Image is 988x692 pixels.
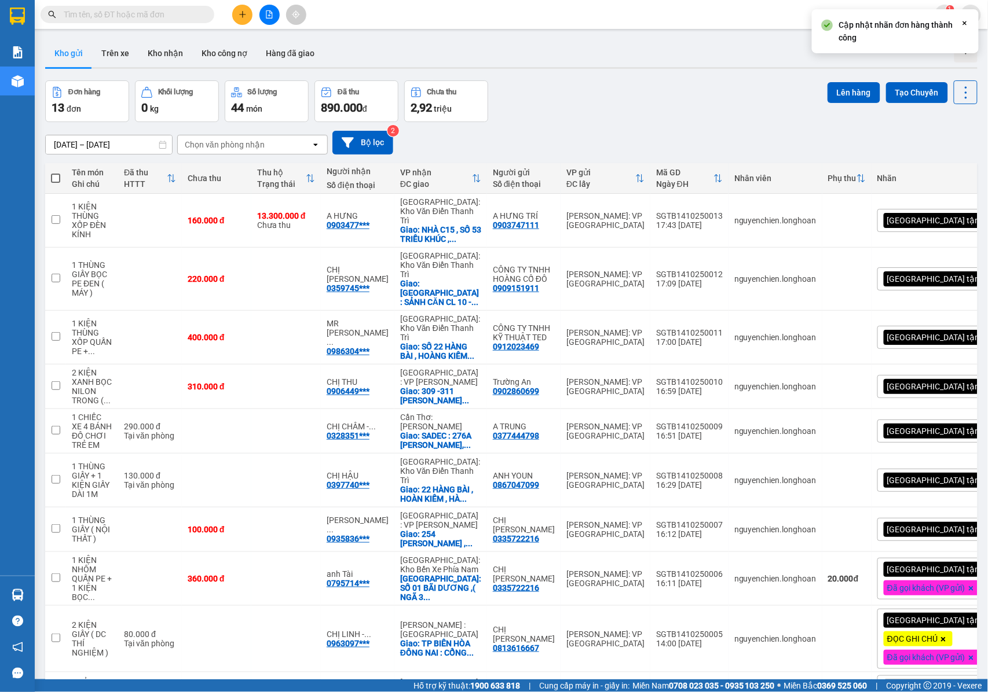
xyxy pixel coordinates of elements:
span: ... [462,396,469,405]
span: Hỗ trợ kỹ thuật: [414,679,520,692]
span: message [12,668,23,679]
div: CHỊ NIN [493,516,555,534]
div: [GEOGRAPHIC_DATA] : VP [PERSON_NAME] [400,368,481,387]
span: copyright [924,682,932,690]
div: [GEOGRAPHIC_DATA]: Kho Văn Điển Thanh Trì [400,314,481,342]
span: ... [471,297,478,307]
span: ... [104,396,111,405]
div: [PERSON_NAME]: VP [GEOGRAPHIC_DATA] [566,630,645,648]
strong: 0369 525 060 [818,681,868,690]
div: Đơn hàng [68,88,100,96]
div: anh Tài [327,569,389,579]
strong: CSKH: [32,39,61,49]
span: 1 [948,5,952,13]
span: Miền Nam [632,679,775,692]
div: 400.000 đ [188,333,246,342]
div: 1 CHIẾC XE 4 BÁNH ĐỒ CHƠI TRẺ EM [72,413,112,450]
div: CÔNG TY TNHH KỸ THUẬT TED [493,323,555,342]
div: Giao: SỐ 01 BÃI DƯƠNG ,( NGÃ 3 ĐẶNG TẤT - BÃI DƯƠNG ) VĨNH HẢI , NHA TRANG , KHÁNH HÒA [400,574,481,602]
div: nguyenchien.longhoan [734,426,817,436]
div: 0909151911 [493,284,539,293]
span: kg [150,104,159,113]
div: Số điện thoại [327,181,389,190]
div: 290.000 đ [124,422,176,431]
div: VP nhận [400,168,472,177]
span: aim [292,10,300,19]
div: 160.000 đ [188,216,246,225]
button: aim [286,5,306,25]
span: ... [364,630,371,639]
th: Toggle SortBy [251,163,321,194]
div: nguyenchien.longhoan [734,274,817,284]
div: CÔNG TY TNHH HOÀNG CỐ ĐÔ [493,265,555,284]
img: warehouse-icon [12,75,24,87]
div: Ghi chú [72,179,112,189]
button: Kho gửi [45,39,92,67]
input: Select a date range. [46,135,172,154]
span: ... [88,592,95,602]
span: search [48,10,56,19]
div: Ngày ĐH [656,179,713,189]
div: [PERSON_NAME] : [GEOGRAPHIC_DATA] [400,620,481,639]
span: đơn [67,104,81,113]
div: 16:11 [DATE] [656,579,723,588]
div: Thu hộ [257,168,306,177]
div: CHỊ CHÂM - 0377444798 [327,422,389,431]
div: Đã thu [338,88,359,96]
div: 1 THÙNG GIẤY BỌC PE ĐEN ( MÁY ) [72,260,112,297]
div: Tại văn phòng [124,639,176,648]
div: nguyenchien.longhoan [734,333,817,342]
div: [PERSON_NAME]: VP [GEOGRAPHIC_DATA] [566,377,645,396]
span: ... [369,422,376,431]
div: [GEOGRAPHIC_DATA]: Kho Văn Điển Thanh Trì [400,197,481,225]
div: nguyenchien.longhoan [734,476,817,485]
div: Tại văn phòng [124,480,176,489]
div: 14:00 [DATE] [656,639,723,648]
span: đ [363,104,367,113]
span: món [246,104,262,113]
div: 0902860699 [493,387,539,396]
div: [PERSON_NAME]: VP [GEOGRAPHIC_DATA] [566,270,645,288]
div: 80.000 đ [124,630,176,639]
div: Mã GD [656,168,713,177]
div: Chưa thu [257,211,315,230]
div: [PERSON_NAME]: VP [GEOGRAPHIC_DATA] [566,520,645,539]
div: 360.000 đ [188,574,246,583]
div: ĐC lấy [566,179,635,189]
span: [PHONE_NUMBER] [5,39,88,60]
button: Kho nhận [138,39,192,67]
img: warehouse-icon [12,589,24,601]
span: ... [460,494,467,503]
button: Lên hàng [828,82,880,103]
div: Chọn văn phòng nhận [185,139,265,150]
div: Tên món [72,168,112,177]
div: [PERSON_NAME]: VP [GEOGRAPHIC_DATA] [566,471,645,489]
sup: 1 [946,5,954,13]
span: 0 [141,101,148,115]
div: Giao: TP BIÊN HÒA ĐỒNG NAI : CỔNG CÔNG TY FULL IN VN , LÔ 402/2 , ĐƯỜNG SỐ 13 , KCN AMATA , LONG ... [400,639,481,657]
span: triệu [434,104,452,113]
input: Tìm tên, số ĐT hoặc mã đơn [64,8,200,21]
div: 17:00 [DATE] [656,337,723,347]
div: 1 KIỆN THÙNG XỐP QUẤN PE + 1 THÙNG GIẤY QUẤN PE [72,319,112,356]
div: 16:29 [DATE] [656,480,723,489]
div: nguyenchien.longhoan [734,382,817,391]
th: Toggle SortBy [118,163,182,194]
div: nguyenchien.longhoan [734,525,817,534]
span: ... [88,347,95,356]
div: Khối lượng [158,88,193,96]
div: 1 THÙNG GIẤY + 1 KIỆN GIẤY DÀI 1M [72,462,112,499]
span: ... [449,234,456,244]
th: Toggle SortBy [561,163,650,194]
div: Giao: 22 HÀNG BÀI , HOÀN KIẾM , HÀ NỘI [400,485,481,503]
div: SGTB1410250005 [656,630,723,639]
button: file-add [259,5,280,25]
div: 1 KIỆN THÙNG XỐP ĐÈN KÍNH [72,202,112,239]
span: ... [467,351,474,360]
div: ANH HUỲNH CÔNG HỮU [327,516,389,534]
sup: 2 [387,125,399,137]
div: 16:51 [DATE] [656,431,723,440]
img: solution-icon [12,46,24,58]
svg: Close [960,19,969,28]
div: 220.000 đ [188,274,246,284]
